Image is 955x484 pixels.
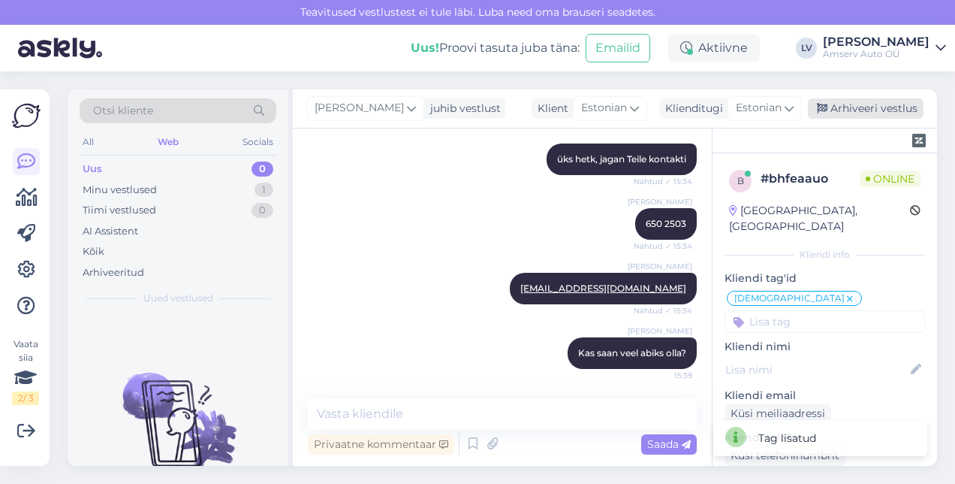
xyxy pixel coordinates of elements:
[12,337,39,405] div: Vaata siia
[725,339,925,355] p: Kliendi nimi
[532,101,568,116] div: Klient
[646,218,686,229] span: 650 2503
[143,292,213,305] span: Uued vestlused
[155,132,182,152] div: Web
[636,370,692,381] span: 15:39
[647,437,691,451] span: Saada
[758,431,816,446] div: Tag lisatud
[628,325,692,337] span: [PERSON_NAME]
[725,388,925,404] p: Kliendi email
[581,100,627,116] span: Estonian
[634,240,692,252] span: Nähtud ✓ 15:34
[83,265,144,280] div: Arhiveeritud
[761,170,860,188] div: # bhfeaauo
[634,305,692,316] span: Nähtud ✓ 15:34
[823,48,929,60] div: Amserv Auto OÜ
[411,39,580,57] div: Proovi tasuta juba täna:
[12,392,39,405] div: 2 / 3
[823,36,946,60] a: [PERSON_NAME]Amserv Auto OÜ
[736,100,782,116] span: Estonian
[252,203,273,218] div: 0
[308,434,454,455] div: Privaatne kommentaar
[80,132,97,152] div: All
[578,347,686,358] span: Kas saan veel abiks olla?
[725,404,831,424] div: Küsi meiliaadressi
[808,98,923,119] div: Arhiveeri vestlus
[725,310,925,333] input: Lisa tag
[83,162,102,177] div: Uus
[725,271,925,286] p: Kliendi tag'id
[586,34,650,62] button: Emailid
[411,41,439,55] b: Uus!
[634,176,692,187] span: Nähtud ✓ 15:34
[83,203,156,218] div: Tiimi vestlused
[725,361,908,378] input: Lisa nimi
[628,261,692,272] span: [PERSON_NAME]
[255,183,273,198] div: 1
[659,101,723,116] div: Klienditugi
[315,100,404,116] span: [PERSON_NAME]
[520,283,686,294] a: [EMAIL_ADDRESS][DOMAIN_NAME]
[252,162,273,177] div: 0
[83,183,157,198] div: Minu vestlused
[424,101,501,116] div: juhib vestlust
[628,196,692,207] span: [PERSON_NAME]
[240,132,276,152] div: Socials
[860,171,920,187] span: Online
[823,36,929,48] div: [PERSON_NAME]
[83,244,104,259] div: Kõik
[83,224,138,239] div: AI Assistent
[68,346,288,481] img: No chats
[734,294,845,303] span: [DEMOGRAPHIC_DATA]
[737,175,744,186] span: b
[12,101,41,130] img: Askly Logo
[93,103,153,119] span: Otsi kliente
[557,153,686,165] span: üks hetk, jagan Teile kontakti
[912,134,926,147] img: zendesk
[725,248,925,262] div: Kliendi info
[729,203,910,234] div: [GEOGRAPHIC_DATA], [GEOGRAPHIC_DATA]
[668,35,760,62] div: Aktiivne
[796,38,817,59] div: LV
